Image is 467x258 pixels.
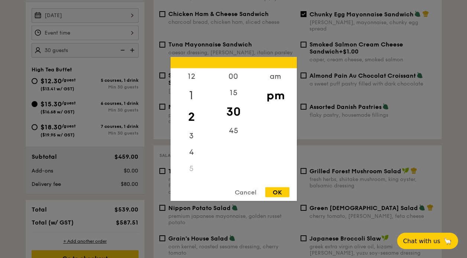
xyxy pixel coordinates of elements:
[254,85,296,106] div: pm
[443,237,452,245] span: 🦙
[254,68,296,85] div: am
[213,68,254,85] div: 00
[265,187,289,197] div: OK
[403,238,440,245] span: Chat with us
[171,106,213,128] div: 2
[171,161,213,177] div: 5
[227,187,264,197] div: Cancel
[171,177,213,193] div: 6
[171,128,213,144] div: 3
[213,85,254,101] div: 15
[213,101,254,123] div: 30
[171,68,213,85] div: 12
[171,85,213,106] div: 1
[213,123,254,139] div: 45
[397,233,458,249] button: Chat with us🦙
[171,144,213,161] div: 4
